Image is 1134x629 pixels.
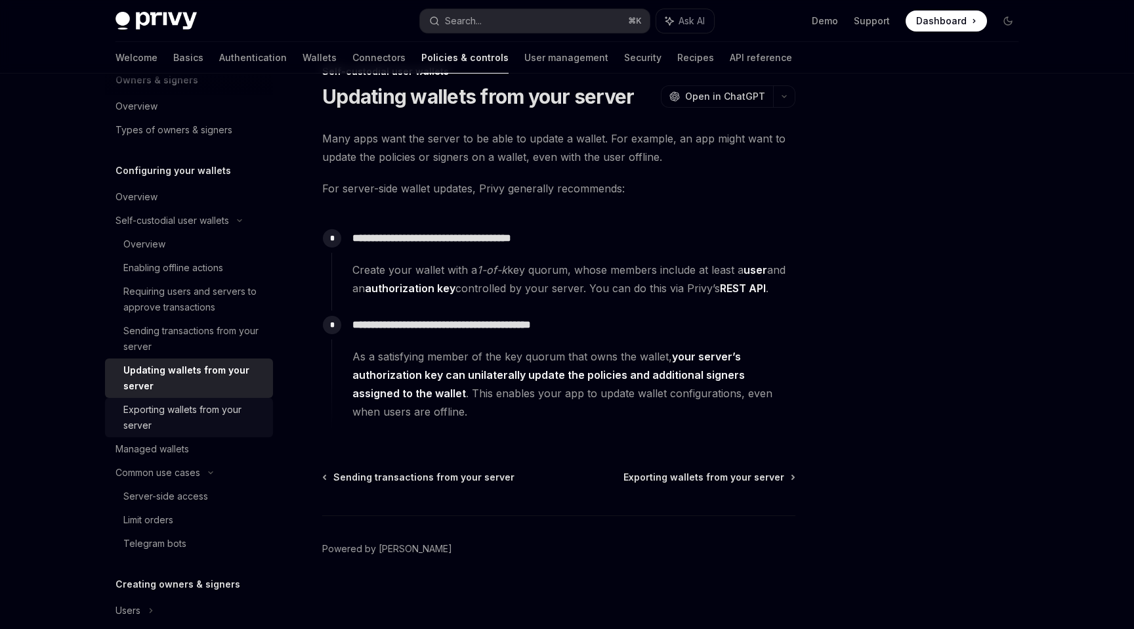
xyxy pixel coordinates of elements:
[624,42,661,74] a: Security
[623,471,794,484] a: Exporting wallets from your server
[445,13,482,29] div: Search...
[123,488,208,504] div: Server-side access
[303,42,337,74] a: Wallets
[322,129,795,166] span: Many apps want the server to be able to update a wallet. For example, an app might want to update...
[685,90,765,103] span: Open in ChatGPT
[105,358,273,398] a: Updating wallets from your server
[854,14,890,28] a: Support
[661,85,773,108] button: Open in ChatGPT
[115,576,240,592] h5: Creating owners & signers
[997,11,1018,32] button: Toggle dark mode
[906,11,987,32] a: Dashboard
[123,236,165,252] div: Overview
[115,603,140,618] div: Users
[115,163,231,179] h5: Configuring your wallets
[656,9,714,33] button: Ask AI
[115,213,229,228] div: Self-custodial user wallets
[115,465,200,481] div: Common use cases
[628,16,642,26] span: ⌘ K
[352,347,795,421] span: As a satisfying member of the key quorum that owns the wallet, . This enables your app to update ...
[115,98,157,114] div: Overview
[105,319,273,358] a: Sending transactions from your server
[123,536,186,552] div: Telegram bots
[105,232,273,256] a: Overview
[105,398,273,437] a: Exporting wallets from your server
[477,263,507,276] em: 1-of-k
[720,282,766,295] a: REST API
[105,437,273,461] a: Managed wallets
[352,261,795,297] span: Create your wallet with a key quorum, whose members include at least a and an controlled by your ...
[623,471,784,484] span: Exporting wallets from your server
[365,282,455,295] strong: authorization key
[105,256,273,280] a: Enabling offline actions
[105,508,273,532] a: Limit orders
[115,122,232,138] div: Types of owners & signers
[123,512,173,528] div: Limit orders
[105,185,273,209] a: Overview
[115,441,189,457] div: Managed wallets
[333,471,514,484] span: Sending transactions from your server
[123,284,265,315] div: Requiring users and servers to approve transactions
[105,485,273,508] a: Server-side access
[115,42,157,74] a: Welcome
[123,323,265,355] div: Sending transactions from your server
[105,280,273,319] a: Requiring users and servers to approve transactions
[322,542,452,555] a: Powered by [PERSON_NAME]
[322,179,795,198] span: For server-side wallet updates, Privy generally recommends:
[352,42,406,74] a: Connectors
[324,471,514,484] a: Sending transactions from your server
[115,189,157,205] div: Overview
[105,118,273,142] a: Types of owners & signers
[105,95,273,118] a: Overview
[524,42,608,74] a: User management
[352,350,745,400] strong: your server’s authorization key can unilaterally update the policies and additional signers assig...
[916,14,967,28] span: Dashboard
[105,532,273,555] a: Telegram bots
[421,42,509,74] a: Policies & controls
[812,14,838,28] a: Demo
[677,42,714,74] a: Recipes
[123,402,265,433] div: Exporting wallets from your server
[219,42,287,74] a: Authentication
[420,9,650,33] button: Search...⌘K
[123,362,265,394] div: Updating wallets from your server
[115,12,197,30] img: dark logo
[322,85,634,108] h1: Updating wallets from your server
[730,42,792,74] a: API reference
[123,260,223,276] div: Enabling offline actions
[679,14,705,28] span: Ask AI
[744,263,767,276] strong: user
[173,42,203,74] a: Basics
